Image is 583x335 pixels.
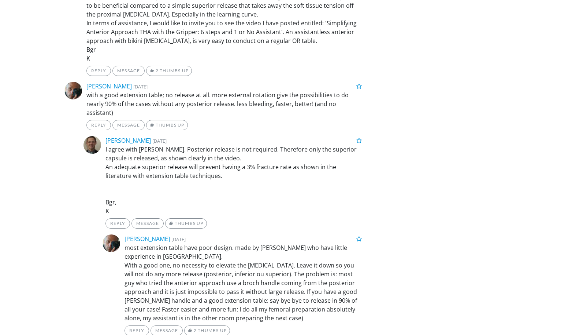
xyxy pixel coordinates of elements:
[133,83,148,90] small: [DATE]
[156,68,159,73] span: 2
[152,138,167,144] small: [DATE]
[86,91,362,117] p: with a good extension table; no release at all. more external rotation give the possibilities to ...
[86,82,132,90] a: [PERSON_NAME]
[146,120,187,130] a: Thumbs Up
[125,235,170,243] a: [PERSON_NAME]
[194,328,197,333] span: 2
[105,218,130,229] a: Reply
[125,243,362,323] p: most extension table have poor design. made by [PERSON_NAME] who have little experience in [GEOGR...
[83,136,101,154] img: Avatar
[64,82,82,99] img: Avatar
[131,218,164,229] a: Message
[171,236,186,243] small: [DATE]
[105,136,151,145] a: [PERSON_NAME]
[86,120,111,130] a: Reply
[103,234,120,252] img: Avatar
[112,66,145,76] a: Message
[86,66,111,76] a: Reply
[105,145,362,215] p: I agree with [PERSON_NAME]. Posterior release is not required. Therefore only the superior capsul...
[112,120,145,130] a: Message
[146,66,192,76] a: 2 Thumbs Up
[165,218,207,229] a: Thumbs Up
